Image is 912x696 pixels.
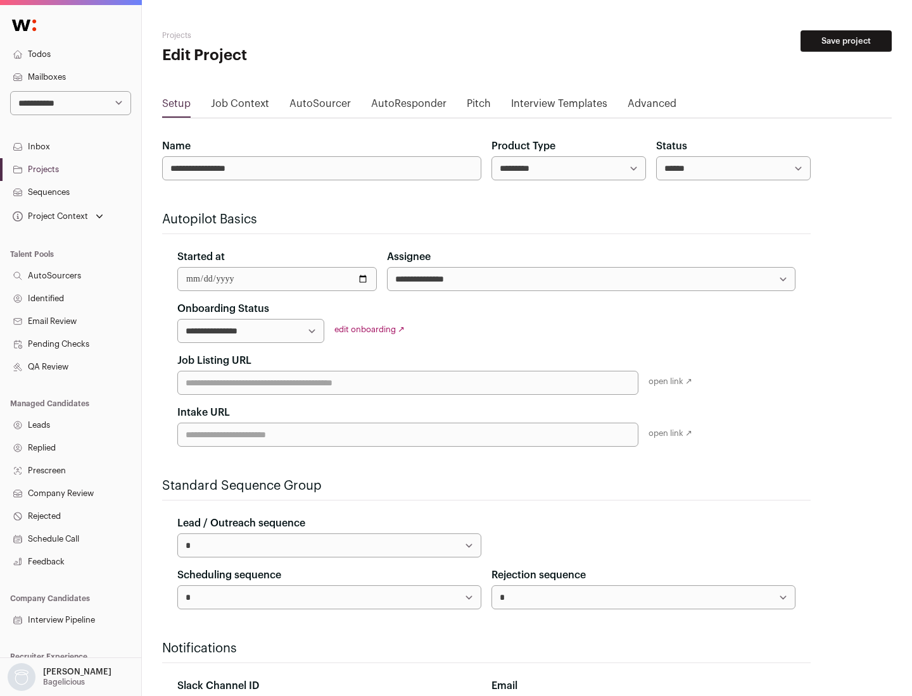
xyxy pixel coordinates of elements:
[5,663,114,691] button: Open dropdown
[162,477,811,495] h2: Standard Sequence Group
[162,96,191,116] a: Setup
[43,667,111,677] p: [PERSON_NAME]
[177,249,225,264] label: Started at
[43,677,85,687] p: Bagelicious
[5,13,43,38] img: Wellfound
[491,139,555,154] label: Product Type
[491,568,586,583] label: Rejection sequence
[511,96,607,116] a: Interview Templates
[162,139,191,154] label: Name
[371,96,446,116] a: AutoResponder
[162,46,405,66] h1: Edit Project
[162,640,811,657] h2: Notifications
[10,208,106,225] button: Open dropdown
[211,96,269,116] a: Job Context
[491,678,795,693] div: Email
[387,249,431,264] label: Assignee
[656,139,687,154] label: Status
[162,30,405,40] h2: Projects
[177,678,259,693] label: Slack Channel ID
[177,516,305,531] label: Lead / Outreach sequence
[177,301,269,316] label: Onboarding Status
[177,405,230,420] label: Intake URL
[8,663,35,691] img: nopic.png
[177,353,251,368] label: Job Listing URL
[289,96,351,116] a: AutoSourcer
[177,568,281,583] label: Scheduling sequence
[10,211,88,221] div: Project Context
[467,96,491,116] a: Pitch
[162,211,811,228] h2: Autopilot Basics
[801,30,892,52] button: Save project
[628,96,676,116] a: Advanced
[334,325,405,333] a: edit onboarding ↗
